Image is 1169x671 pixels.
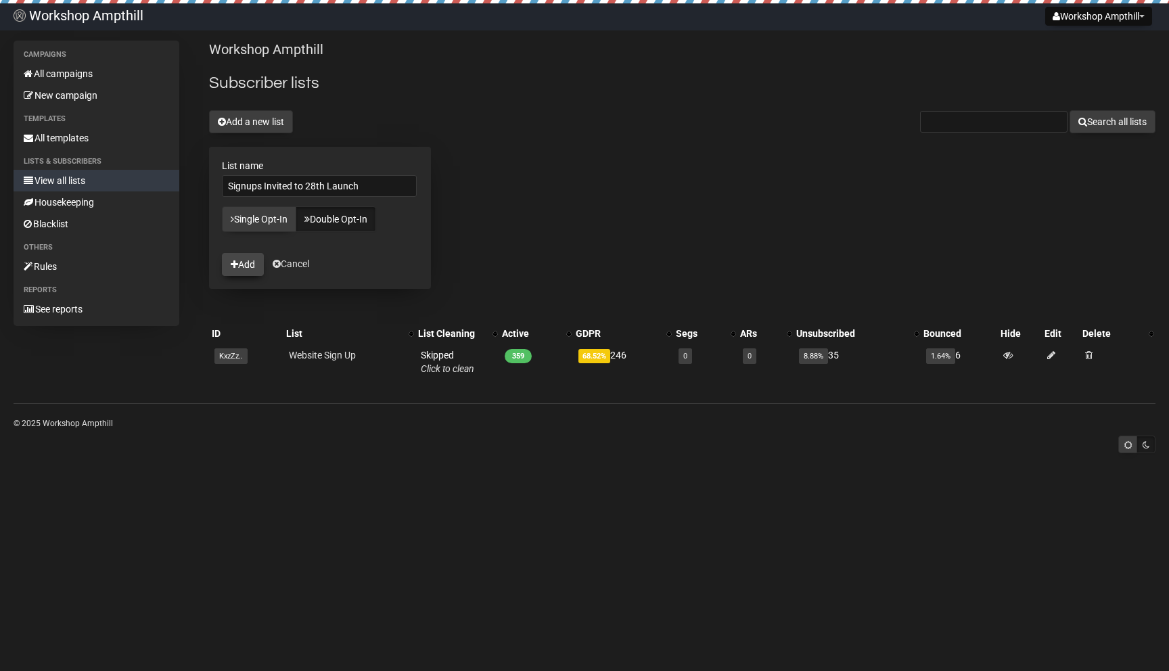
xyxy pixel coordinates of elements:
td: 6 [921,343,998,381]
div: ARs [740,327,780,340]
li: Templates [14,111,179,127]
button: Search all lists [1070,110,1155,133]
a: View all lists [14,170,179,191]
span: 1.64% [926,348,955,364]
img: 2.png [14,9,26,22]
li: Lists & subscribers [14,154,179,170]
a: Website Sign Up [289,350,356,361]
a: Cancel [273,258,309,269]
div: Bounced [923,327,995,340]
div: Unsubscribed [796,327,908,340]
td: 246 [573,343,673,381]
th: Bounced: No sort applied, sorting is disabled [921,324,998,343]
span: 359 [505,349,532,363]
div: Delete [1082,327,1142,340]
input: The name of your new list [222,175,417,197]
a: See reports [14,298,179,320]
div: Edit [1045,327,1077,340]
div: List Cleaning [418,327,486,340]
a: New campaign [14,85,179,106]
th: Unsubscribed: No sort applied, activate to apply an ascending sort [794,324,921,343]
span: Skipped [421,350,474,374]
a: Double Opt-In [296,206,376,232]
th: ID: No sort applied, sorting is disabled [209,324,283,343]
div: List [286,327,402,340]
button: Workshop Ampthill [1045,7,1152,26]
th: List: No sort applied, activate to apply an ascending sort [283,324,415,343]
li: Reports [14,282,179,298]
th: Hide: No sort applied, sorting is disabled [998,324,1042,343]
div: Hide [1001,327,1039,340]
a: 0 [683,352,687,361]
a: Single Opt-In [222,206,296,232]
div: Segs [676,327,724,340]
th: Segs: No sort applied, activate to apply an ascending sort [673,324,737,343]
span: KxzZz.. [214,348,248,364]
th: Active: No sort applied, activate to apply an ascending sort [499,324,573,343]
th: ARs: No sort applied, activate to apply an ascending sort [737,324,794,343]
th: GDPR: No sort applied, activate to apply an ascending sort [573,324,673,343]
th: Edit: No sort applied, sorting is disabled [1042,324,1080,343]
a: Click to clean [421,363,474,374]
a: Rules [14,256,179,277]
span: 8.88% [799,348,828,364]
label: List name [222,160,418,172]
span: 68.52% [578,349,610,363]
button: Add [222,253,264,276]
td: 35 [794,343,921,381]
div: ID [212,327,281,340]
a: Housekeeping [14,191,179,213]
li: Campaigns [14,47,179,63]
a: All campaigns [14,63,179,85]
a: 0 [748,352,752,361]
p: © 2025 Workshop Ampthill [14,416,1155,431]
th: Delete: No sort applied, activate to apply an ascending sort [1080,324,1155,343]
a: All templates [14,127,179,149]
th: List Cleaning: No sort applied, activate to apply an ascending sort [415,324,499,343]
p: Workshop Ampthill [209,41,1155,59]
li: Others [14,239,179,256]
h2: Subscriber lists [209,71,1155,95]
div: GDPR [576,327,660,340]
a: Blacklist [14,213,179,235]
button: Add a new list [209,110,293,133]
div: Active [502,327,559,340]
